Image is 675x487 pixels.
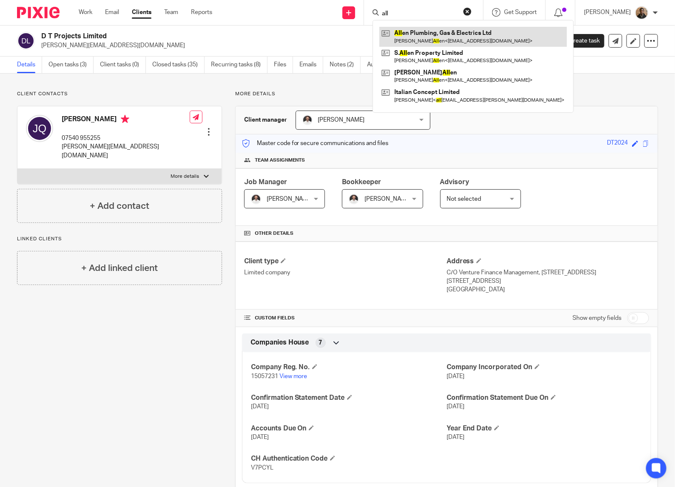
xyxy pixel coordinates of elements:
h3: Client manager [244,116,287,124]
p: [PERSON_NAME][EMAIL_ADDRESS][DOMAIN_NAME] [41,41,542,50]
p: More details [235,91,658,97]
div: DT2024 [607,139,628,148]
h4: Address [447,257,649,266]
h4: + Add contact [90,199,149,213]
span: [DATE] [447,434,464,440]
p: Client contacts [17,91,222,97]
a: Notes (2) [330,57,361,73]
button: Clear [463,7,472,16]
img: dom%20slack.jpg [349,194,359,204]
p: More details [171,173,199,180]
span: Get Support [504,9,537,15]
h4: Client type [244,257,447,266]
img: WhatsApp%20Image%202025-04-23%20.jpg [635,6,649,20]
span: Team assignments [255,157,305,164]
span: [DATE] [251,404,269,410]
h4: + Add linked client [81,262,158,275]
h4: CUSTOM FIELDS [244,315,447,322]
a: Recurring tasks (8) [211,57,268,73]
label: Show empty fields [572,314,621,322]
span: Not selected [447,196,481,202]
img: svg%3E [26,115,53,142]
span: 15057231 [251,373,278,379]
h4: [PERSON_NAME] [62,115,190,125]
span: [PERSON_NAME] [365,196,411,202]
h4: Accounts Due On [251,424,447,433]
span: Job Manager [244,179,287,185]
span: [DATE] [447,373,464,379]
p: 07540 955255 [62,134,190,142]
span: [DATE] [251,434,269,440]
a: Create task [555,34,604,48]
span: Other details [255,230,293,237]
span: [DATE] [447,404,464,410]
i: Primary [121,115,129,123]
a: Client tasks (0) [100,57,146,73]
span: 7 [319,339,322,347]
a: Work [79,8,92,17]
a: View more [279,373,308,379]
span: [PERSON_NAME] [267,196,313,202]
a: Emails [299,57,323,73]
span: Companies House [251,338,309,347]
h4: Company Reg. No. [251,363,447,372]
a: Closed tasks (35) [152,57,205,73]
h4: CH Authentication Code [251,454,447,463]
p: C/O Venture Finance Management, [STREET_ADDRESS] [447,268,649,277]
a: Audit logs [367,57,400,73]
h4: Confirmation Statement Date [251,393,447,402]
a: Open tasks (3) [48,57,94,73]
h2: D T Projects Limited [41,32,442,41]
img: dom%20slack.jpg [302,115,313,125]
p: [STREET_ADDRESS] [447,277,649,285]
span: Bookkeeper [342,179,381,185]
h4: Year End Date [447,424,642,433]
h4: Company Incorporated On [447,363,642,372]
input: Search [381,10,458,18]
p: [PERSON_NAME] [584,8,631,17]
span: Advisory [440,179,470,185]
p: [GEOGRAPHIC_DATA] [447,285,649,294]
a: Files [274,57,293,73]
p: [PERSON_NAME][EMAIL_ADDRESS][DOMAIN_NAME] [62,142,190,160]
a: Email [105,8,119,17]
img: Pixie [17,7,60,18]
a: Reports [191,8,212,17]
img: dom%20slack.jpg [251,194,261,204]
span: [PERSON_NAME] [318,117,365,123]
span: V7PCYL [251,465,273,471]
img: svg%3E [17,32,35,50]
a: Details [17,57,42,73]
p: Limited company [244,268,447,277]
a: Clients [132,8,151,17]
p: Linked clients [17,236,222,242]
h4: Confirmation Statement Due On [447,393,642,402]
p: Master code for secure communications and files [242,139,389,148]
a: Team [164,8,178,17]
